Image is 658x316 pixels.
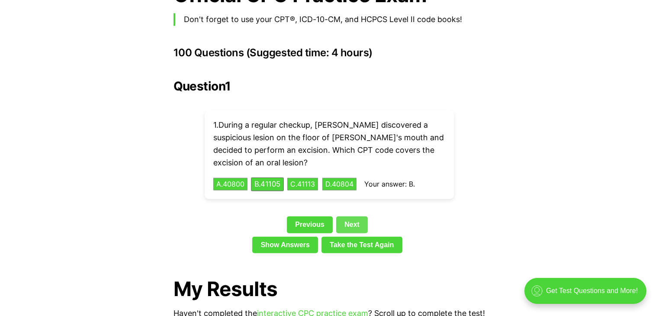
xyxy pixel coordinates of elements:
[321,237,402,253] a: Take the Test Again
[322,178,356,191] button: D.40804
[336,216,368,233] a: Next
[251,177,284,191] button: B.41105
[517,274,658,316] iframe: portal-trigger
[364,180,415,188] span: Your answer: B.
[173,79,485,93] h2: Question 1
[252,237,318,253] a: Show Answers
[213,119,445,169] p: 1 . During a regular checkup, [PERSON_NAME] discovered a suspicious lesion on the floor of [PERSO...
[173,13,485,26] blockquote: Don't forget to use your CPT®, ICD-10-CM, and HCPCS Level II code books!
[173,277,485,300] h1: My Results
[287,216,333,233] a: Previous
[213,178,247,191] button: A.40800
[173,47,485,59] h3: 100 Questions (Suggested time: 4 hours)
[287,178,318,191] button: C.41113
